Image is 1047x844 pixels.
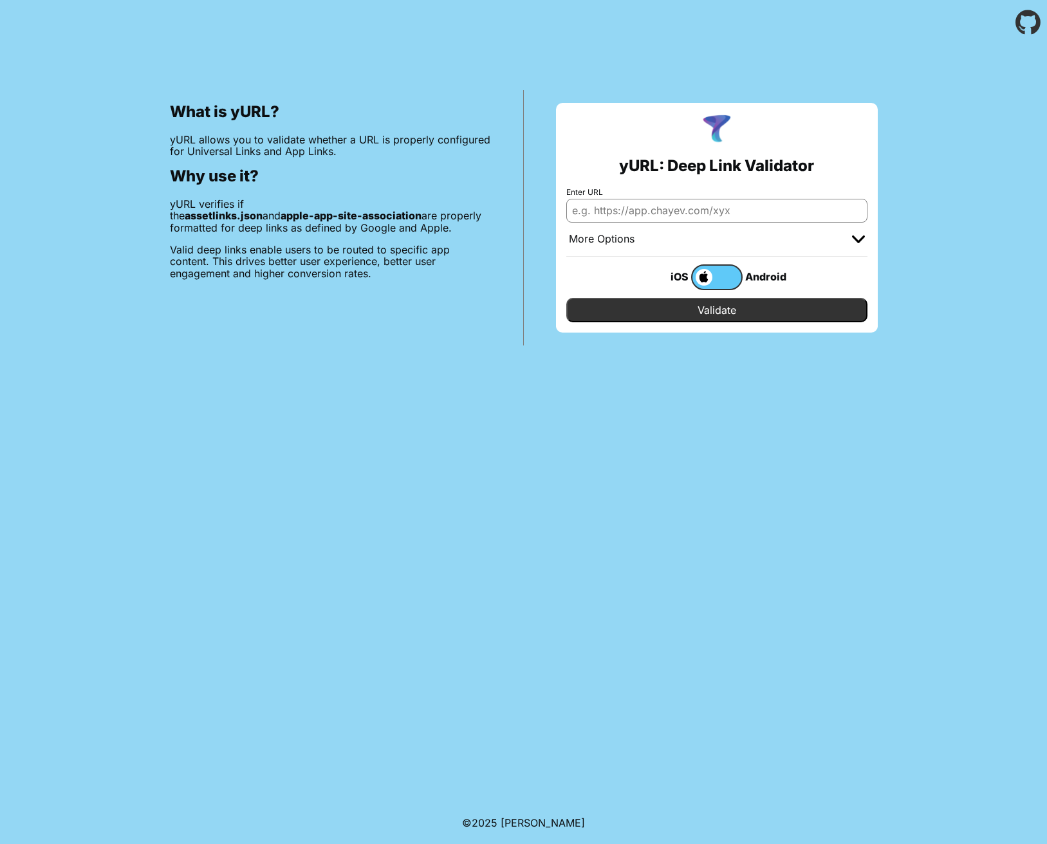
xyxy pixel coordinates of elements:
[501,816,585,829] a: Michael Ibragimchayev's Personal Site
[185,209,263,222] b: assetlinks.json
[566,298,867,322] input: Validate
[743,268,794,285] div: Android
[640,268,691,285] div: iOS
[566,188,867,197] label: Enter URL
[462,802,585,844] footer: ©
[566,199,867,222] input: e.g. https://app.chayev.com/xyx
[170,167,491,185] h2: Why use it?
[569,233,635,246] div: More Options
[619,157,814,175] h2: yURL: Deep Link Validator
[472,816,497,829] span: 2025
[281,209,422,222] b: apple-app-site-association
[700,113,734,147] img: yURL Logo
[852,235,865,243] img: chevron
[170,244,491,279] p: Valid deep links enable users to be routed to specific app content. This drives better user exper...
[170,103,491,121] h2: What is yURL?
[170,198,491,234] p: yURL verifies if the and are properly formatted for deep links as defined by Google and Apple.
[170,134,491,158] p: yURL allows you to validate whether a URL is properly configured for Universal Links and App Links.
